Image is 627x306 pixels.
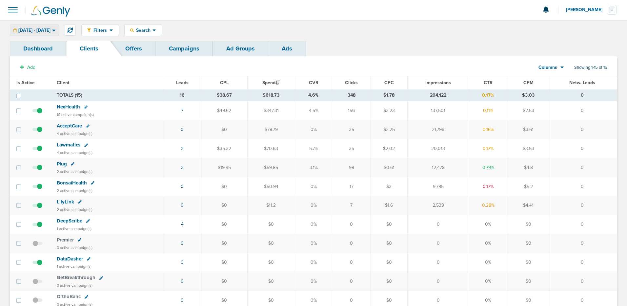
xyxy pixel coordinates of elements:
[371,234,407,253] td: $0
[181,184,184,189] a: 0
[201,101,247,120] td: $49.62
[566,8,607,12] span: [PERSON_NAME]
[507,253,550,272] td: $0
[469,89,507,101] td: 0.17%
[201,234,247,253] td: $0
[371,139,407,158] td: $2.02
[16,63,39,72] button: Add
[332,215,371,234] td: 0
[295,177,332,196] td: 0%
[57,131,92,136] small: 4 active campaign(s)
[332,139,371,158] td: 35
[295,272,332,291] td: 0%
[332,253,371,272] td: 0
[181,221,184,227] a: 4
[27,65,35,70] span: Add
[247,253,295,272] td: $0
[332,234,371,253] td: 0
[181,240,184,246] a: 0
[507,101,550,120] td: $2.53
[407,234,469,253] td: 0
[57,264,91,269] small: 1 active campaign(s)
[469,253,507,272] td: 0%
[550,234,617,253] td: 0
[295,234,332,253] td: 0%
[176,80,189,86] span: Leads
[57,142,80,148] span: Lawmatics
[57,161,67,167] span: Plug
[507,89,550,101] td: $3.03
[181,127,184,132] a: 0
[309,80,318,86] span: CVR
[371,196,407,215] td: $1.6
[484,80,493,86] span: CTR
[407,158,469,177] td: 12,478
[469,272,507,291] td: 0%
[16,80,35,86] span: Is Active
[57,294,81,299] span: OrthoBanc
[332,101,371,120] td: 156
[57,237,74,243] span: Premier
[213,41,268,56] a: Ad Groups
[247,139,295,158] td: $70.63
[163,89,201,101] td: 16
[247,120,295,139] td: $78.79
[57,80,70,86] span: Client
[469,177,507,196] td: 0.17%
[507,215,550,234] td: $0
[371,89,407,101] td: $1.78
[371,101,407,120] td: $2.23
[371,272,407,291] td: $0
[181,165,184,170] a: 3
[181,108,183,113] a: 7
[247,215,295,234] td: $0
[134,28,152,33] span: Search
[201,158,247,177] td: $19.95
[469,158,507,177] td: 0.79%
[550,253,617,272] td: 0
[507,177,550,196] td: $5.2
[181,297,184,303] a: 0
[181,202,184,208] a: 0
[247,196,295,215] td: $11.2
[268,41,306,56] a: Ads
[384,80,394,86] span: CPC
[407,139,469,158] td: 20,013
[507,234,550,253] td: $0
[371,120,407,139] td: $2.25
[332,177,371,196] td: 17
[247,89,295,101] td: $618.73
[469,101,507,120] td: 0.11%
[57,199,74,205] span: LilyLink
[550,89,617,101] td: 0
[295,158,332,177] td: 3.1%
[550,101,617,120] td: 0
[201,139,247,158] td: $35.32
[295,215,332,234] td: 0%
[57,283,92,288] small: 0 active campaign(s)
[201,253,247,272] td: $0
[247,101,295,120] td: $347.31
[10,41,66,56] a: Dashboard
[247,272,295,291] td: $0
[332,272,371,291] td: 0
[247,158,295,177] td: $59.85
[57,275,95,280] span: GetBreakthrough
[66,41,112,56] a: Clients
[425,80,451,86] span: Impressions
[507,196,550,215] td: $4.41
[295,89,332,101] td: 4.6%
[57,256,83,262] span: DataDasher
[332,196,371,215] td: 7
[550,139,617,158] td: 0
[469,120,507,139] td: 0.16%
[57,123,82,129] span: AcceptCare
[407,272,469,291] td: 0
[507,272,550,291] td: $0
[523,80,534,86] span: CPM
[371,215,407,234] td: $0
[469,215,507,234] td: 0%
[550,120,617,139] td: 0
[550,196,617,215] td: 0
[57,188,92,193] small: 2 active campaign(s)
